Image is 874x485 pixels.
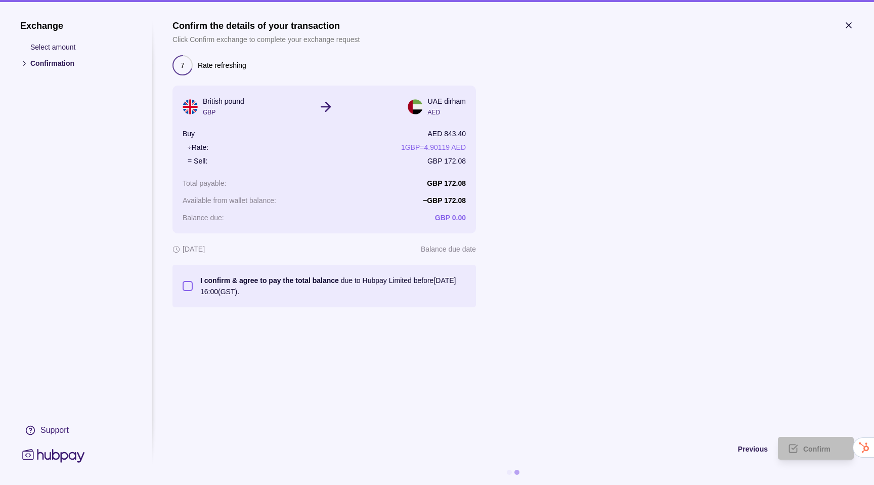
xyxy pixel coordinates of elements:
[428,128,466,139] p: AED 843.40
[183,214,224,222] p: Balance due :
[203,96,244,107] p: British pound
[428,96,466,107] p: UAE dirham
[421,244,476,255] p: Balance due date
[435,214,466,222] p: GBP 0.00
[183,128,195,139] p: Buy
[183,99,198,114] img: gb
[738,445,768,453] span: Previous
[427,179,466,187] p: GBP 172.08
[778,437,854,460] button: Confirm
[803,445,831,453] span: Confirm
[40,425,69,436] div: Support
[183,244,205,255] p: [DATE]
[427,155,466,167] p: GBP 172.08
[200,276,339,285] p: I confirm & agree to pay the total balance
[401,142,466,153] p: 1 GBP = 4.90119 AED
[200,275,466,297] p: due to Hubpay Limited before [DATE] 16:00 (GST).
[183,196,276,205] p: Available from wallet balance :
[172,34,360,45] p: Click Confirm exchange to complete your exchange request
[408,99,423,114] img: ae
[188,142,208,153] p: ÷ Rate:
[198,60,246,71] p: Rate refreshing
[188,155,207,167] p: = Sell:
[30,58,132,69] p: Confirmation
[172,437,768,460] button: Previous
[423,196,466,205] p: − GBP 172.08
[428,107,466,118] p: AED
[30,42,132,53] p: Select amount
[20,20,132,31] h1: Exchange
[172,20,360,31] h1: Confirm the details of your transaction
[20,420,132,441] a: Support
[181,60,185,71] p: 7
[183,179,226,187] p: Total payable :
[203,107,244,118] p: GBP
